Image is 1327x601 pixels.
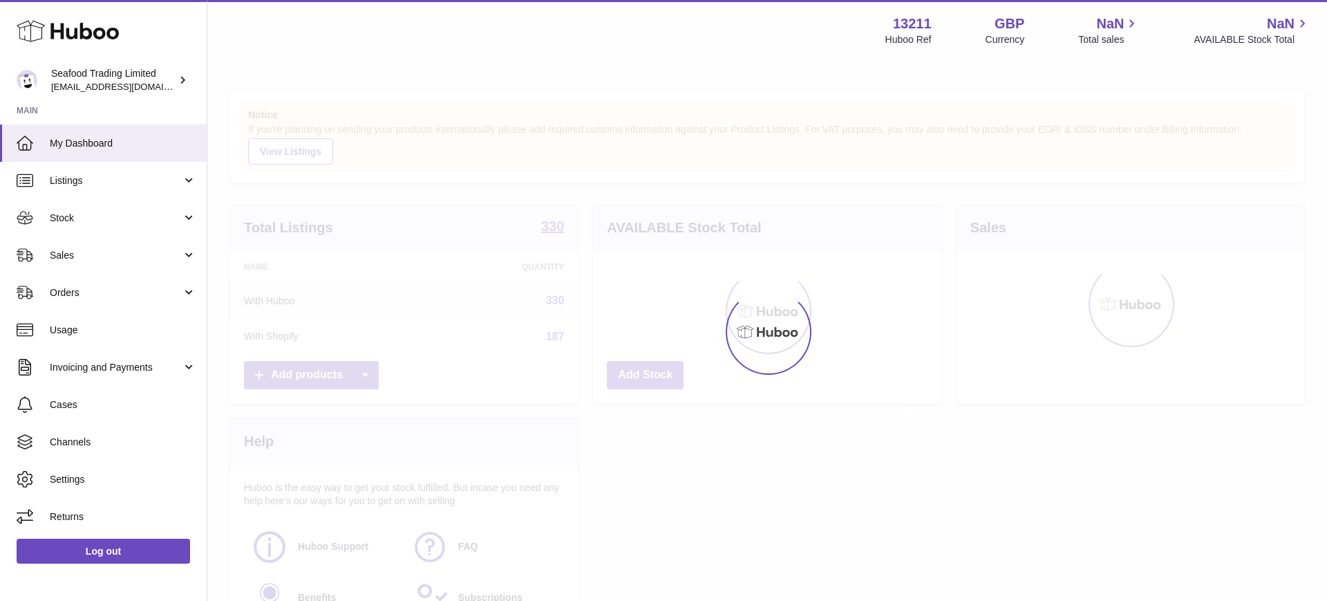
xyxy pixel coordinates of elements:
[1078,33,1140,46] span: Total sales
[1194,15,1310,46] a: NaN AVAILABLE Stock Total
[50,398,196,412] span: Cases
[1194,33,1310,46] span: AVAILABLE Stock Total
[17,539,190,564] a: Log out
[50,324,196,337] span: Usage
[1096,15,1124,33] span: NaN
[1078,15,1140,46] a: NaN Total sales
[50,361,182,374] span: Invoicing and Payments
[50,174,182,187] span: Listings
[50,137,196,150] span: My Dashboard
[893,15,932,33] strong: 13211
[50,510,196,524] span: Returns
[50,212,182,225] span: Stock
[50,249,182,262] span: Sales
[50,436,196,449] span: Channels
[17,70,37,91] img: internalAdmin-13211@internal.huboo.com
[995,15,1024,33] strong: GBP
[50,286,182,299] span: Orders
[50,473,196,486] span: Settings
[51,81,203,92] span: [EMAIL_ADDRESS][DOMAIN_NAME]
[986,33,1025,46] div: Currency
[885,33,932,46] div: Huboo Ref
[1267,15,1295,33] span: NaN
[51,67,176,93] div: Seafood Trading Limited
